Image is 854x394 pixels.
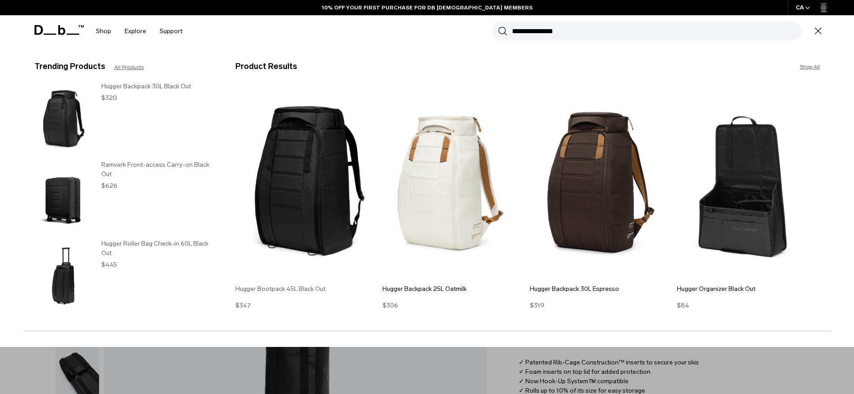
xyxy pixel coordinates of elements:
h3: Hugger Roller Bag Check-in 60L Black Out [101,239,217,258]
a: Support [160,15,182,47]
h3: Hugger Backpack 30L Black Out [101,82,217,91]
img: Hugger Roller Bag Check-in 60L Black Out [35,239,92,313]
img: Hugger Backpack 30L Black Out [35,82,92,156]
a: Explore [125,15,146,47]
span: $347 [235,302,251,309]
a: Hugger Bootpack 45L Black Out Hugger Bootpack 45L Black Out $347 [235,87,378,310]
a: Hugger Backpack 25L Oatmilk Hugger Backpack 25L Oatmilk $306 [382,87,525,310]
span: $306 [382,302,398,309]
a: Hugger Backpack 30L Espresso Hugger Backpack 30L Espresso $319 [530,87,673,310]
img: Hugger Backpack 25L Oatmilk [382,87,525,279]
h3: Trending Products [35,61,105,73]
span: $84 [677,302,689,309]
h3: Ramverk Front-access Carry-on Black Out [101,160,217,179]
a: Hugger Backpack 30L Black Out Hugger Backpack 30L Black Out $320 [35,82,217,156]
a: Ramverk Front-access Carry-on Black Out Ramverk Front-access Carry-on Black Out $626 [35,160,217,234]
a: All Products [114,63,144,71]
a: Hugger Roller Bag Check-in 60L Black Out Hugger Roller Bag Check-in 60L Black Out $445 [35,239,217,313]
span: $320 [101,94,117,102]
h3: Hugger Backpack 25L Oatmilk [382,284,525,294]
a: Shop All [800,63,820,71]
h3: Product Results [235,61,528,73]
img: Hugger Backpack 30L Espresso [530,87,673,279]
img: Hugger Organizer Black Out [677,87,820,279]
nav: Main Navigation [89,15,189,47]
h3: Hugger Organizer Black Out [677,284,820,294]
a: Shop [96,15,111,47]
img: Hugger Bootpack 45L Black Out [235,87,378,279]
span: $626 [101,182,117,190]
a: Hugger Organizer Black Out Hugger Organizer Black Out $84 [677,87,820,310]
span: $445 [101,261,117,268]
h3: Hugger Bootpack 45L Black Out [235,284,378,294]
span: $319 [530,302,544,309]
a: 10% OFF YOUR FIRST PURCHASE FOR DB [DEMOGRAPHIC_DATA] MEMBERS [322,4,533,12]
h3: Hugger Backpack 30L Espresso [530,284,673,294]
img: Ramverk Front-access Carry-on Black Out [35,160,92,234]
